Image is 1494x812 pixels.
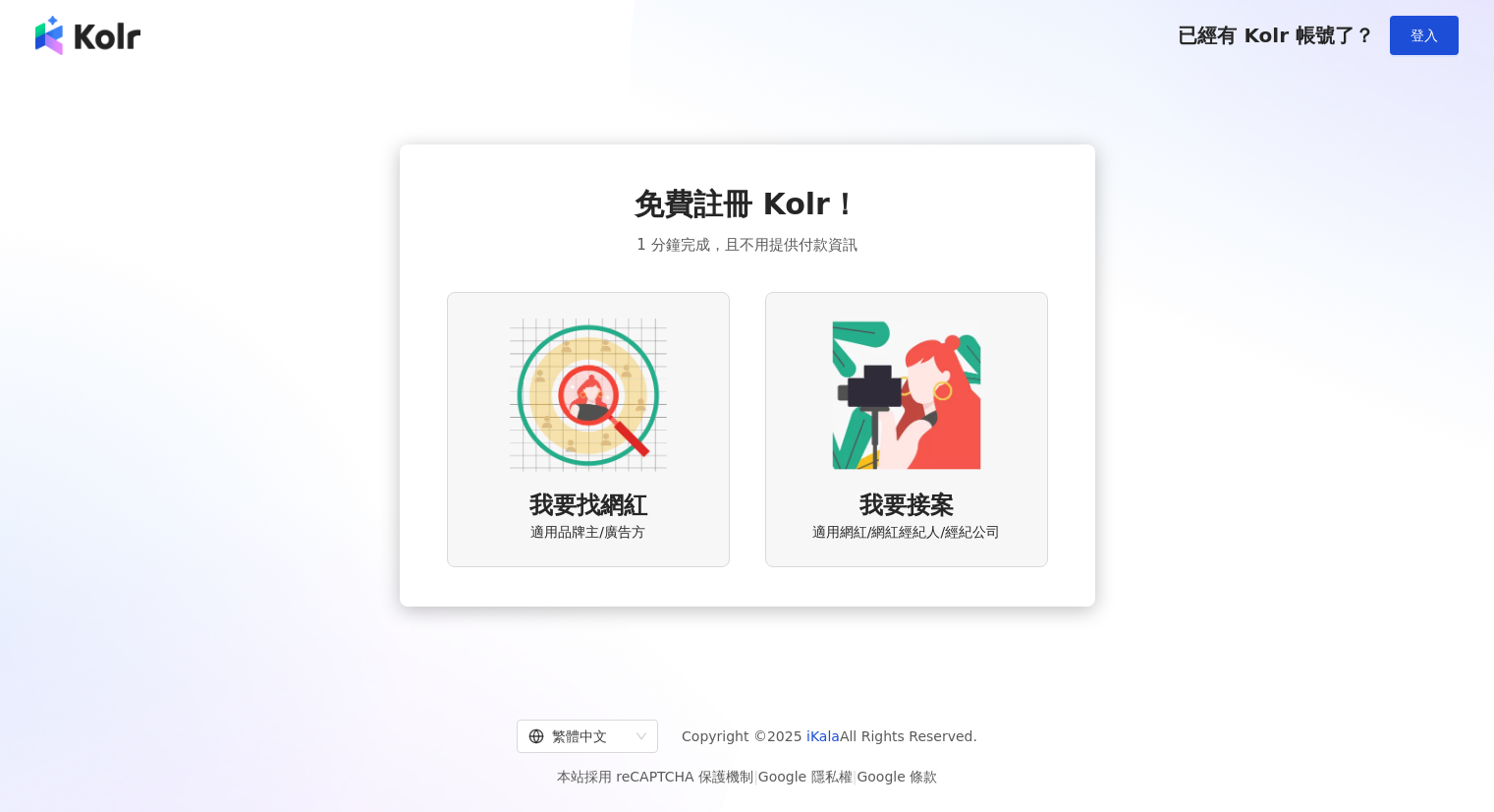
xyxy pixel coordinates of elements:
div: 繁體中文 [528,721,629,752]
a: Google 隱私權 [758,769,853,784]
span: 我要找網紅 [529,490,647,523]
span: 適用品牌主/廣告方 [530,523,645,543]
img: KOL identity option [828,317,985,474]
span: 我要接案 [859,490,954,523]
button: 登入 [1390,16,1459,55]
span: 登入 [1411,28,1438,43]
span: 適用網紅/網紅經紀人/經紀公司 [812,523,1000,543]
img: logo [35,16,140,55]
span: 本站採用 reCAPTCHA 保護機制 [557,765,937,788]
span: 1 分鐘完成，且不用提供付款資訊 [636,233,857,257]
span: 已經有 Kolr 帳號了？ [1178,24,1374,47]
a: iKala [806,728,840,744]
span: Copyright © 2025 All Rights Reserved. [682,725,977,748]
a: Google 條款 [857,769,937,784]
span: 免費註冊 Kolr！ [635,184,859,225]
img: AD identity option [510,317,667,474]
span: | [853,769,858,784]
span: | [753,769,758,784]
